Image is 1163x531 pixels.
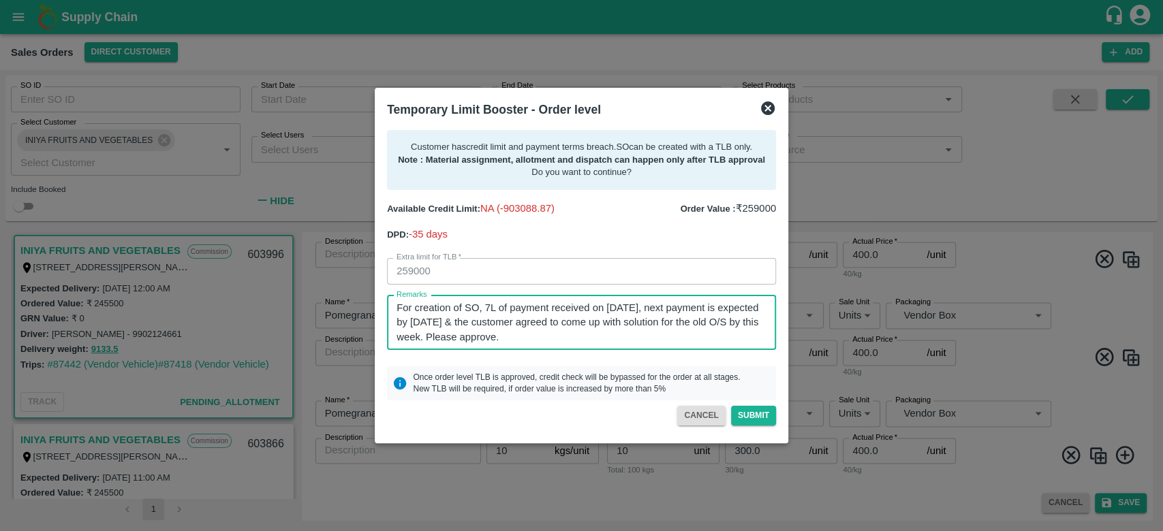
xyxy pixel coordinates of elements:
span: -35 days [409,229,448,240]
b: Order Value : [680,204,735,214]
b: Temporary Limit Booster - Order level [387,103,601,116]
p: Once order level TLB is approved, credit check will be bypassed for the order at all stages. New ... [413,372,740,395]
span: NA (-903088.87) [480,203,555,214]
label: Remarks [397,289,427,300]
span: ₹ 259000 [735,203,776,214]
textarea: For creation of SO, 7L of payment received on [DATE], next payment is expected by [DATE] & the cu... [397,301,766,344]
p: Do you want to continue? [398,166,765,179]
button: CANCEL [677,406,725,425]
p: Customer has credit limit and payment terms breach . SO can be created with a TLB only. [398,141,765,154]
input: Enter value [387,258,776,284]
b: Available Credit Limit: [387,204,480,214]
label: Extra limit for TLB [397,252,461,263]
p: Note : Material assignment, allotment and dispatch can happen only after TLB approval [398,154,765,167]
button: Submit [731,406,776,425]
b: DPD: [387,229,409,240]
